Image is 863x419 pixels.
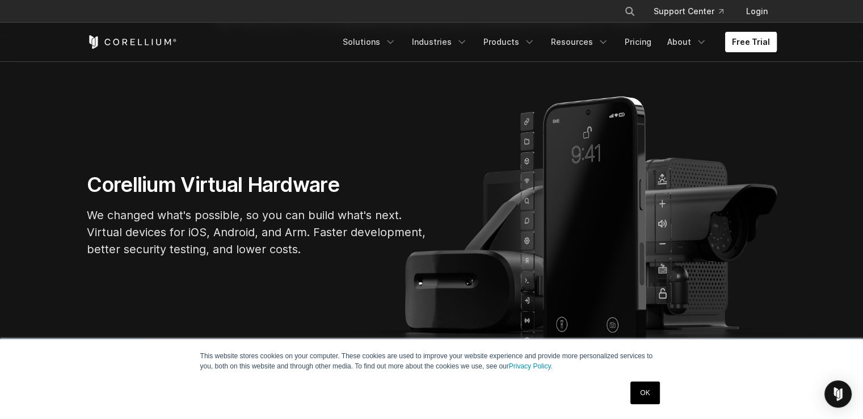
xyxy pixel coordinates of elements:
[336,32,403,52] a: Solutions
[336,32,777,52] div: Navigation Menu
[660,32,714,52] a: About
[87,35,177,49] a: Corellium Home
[200,351,663,371] p: This website stores cookies on your computer. These cookies are used to improve your website expe...
[630,382,659,404] a: OK
[509,362,553,370] a: Privacy Policy.
[87,207,427,258] p: We changed what's possible, so you can build what's next. Virtual devices for iOS, Android, and A...
[477,32,542,52] a: Products
[620,1,640,22] button: Search
[725,32,777,52] a: Free Trial
[824,380,852,408] div: Open Intercom Messenger
[544,32,616,52] a: Resources
[737,1,777,22] a: Login
[405,32,474,52] a: Industries
[645,1,733,22] a: Support Center
[611,1,777,22] div: Navigation Menu
[87,172,427,198] h1: Corellium Virtual Hardware
[618,32,658,52] a: Pricing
